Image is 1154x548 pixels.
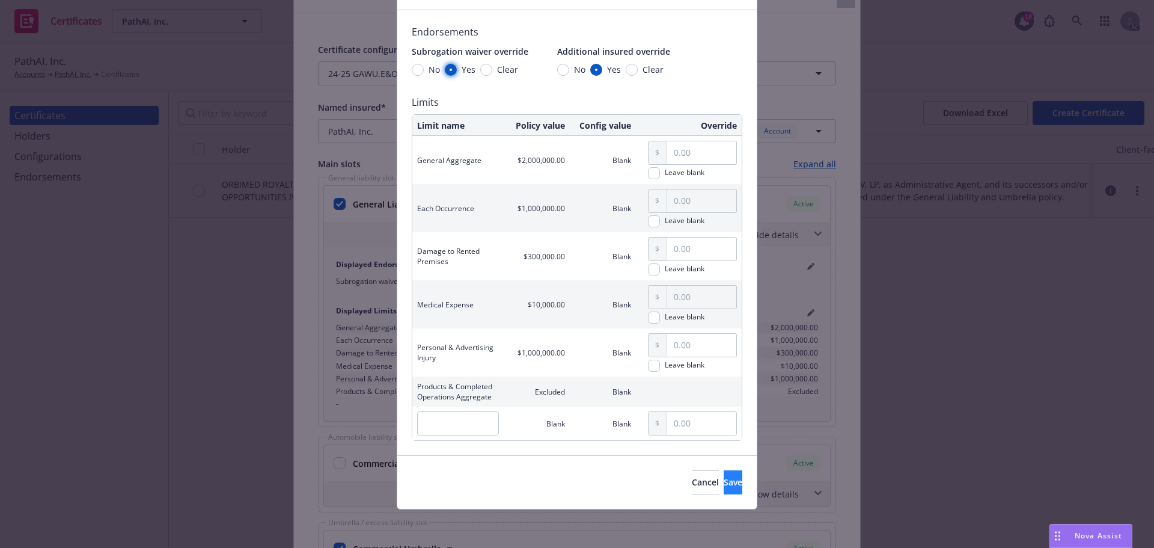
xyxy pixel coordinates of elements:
[1049,524,1132,548] button: Nova Assist
[570,136,636,184] td: Blank
[667,334,736,357] input: 0.00
[557,46,670,57] span: Additional insured override
[462,63,475,76] span: Yes
[667,412,736,435] input: 0.00
[412,46,528,57] span: Subrogation waiver override
[497,63,518,76] span: Clear
[412,328,504,377] td: Personal & Advertising Injury
[504,115,570,136] th: Policy value
[429,63,440,76] span: No
[692,476,719,488] span: Cancel
[412,280,504,328] td: Medical Expense
[665,360,704,372] span: Leave blank
[665,312,704,322] div: Leave blank
[412,232,504,280] td: Damage to Rented Premises
[667,189,736,212] input: 0.00
[574,63,585,76] span: No
[665,312,704,324] span: Leave blank
[724,470,742,494] button: Save
[570,407,636,440] td: Blank
[692,470,719,494] button: Cancel
[535,387,565,397] span: Excluded
[590,64,602,76] input: Yes
[626,64,638,76] input: Clear
[667,238,736,260] input: 0.00
[517,348,565,358] span: $1,000,000.00
[570,232,636,280] td: Blank
[557,64,569,76] input: No
[724,476,742,488] span: Save
[570,377,636,407] td: Blank
[607,63,621,76] span: Yes
[636,115,742,136] th: Override
[665,263,704,274] div: Leave blank
[412,184,504,232] td: Each Occurrence
[546,419,565,429] span: Blank
[665,215,704,227] span: Leave blank
[412,95,742,109] span: Limits
[570,280,636,328] td: Blank
[517,155,565,165] span: $2,000,000.00
[412,377,504,407] td: Products & Completed Operations Aggregate
[412,115,504,136] th: Limit name
[665,167,704,177] div: Leave blank
[667,141,736,164] input: 0.00
[517,203,565,214] span: $1,000,000.00
[412,64,424,76] input: No
[412,25,742,39] span: Endorsements
[667,286,736,309] input: 0.00
[570,328,636,377] td: Blank
[524,251,565,262] span: $300,000.00
[528,300,565,310] span: $10,000.00
[665,215,704,226] div: Leave blank
[643,63,664,76] span: Clear
[665,263,704,276] span: Leave blank
[570,115,636,136] th: Config value
[1050,525,1065,547] div: Drag to move
[665,360,704,370] div: Leave blank
[570,184,636,232] td: Blank
[1075,531,1122,541] span: Nova Assist
[412,136,504,184] td: General Aggregate
[480,64,492,76] input: Clear
[665,167,704,179] span: Leave blank
[445,64,457,76] input: Yes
